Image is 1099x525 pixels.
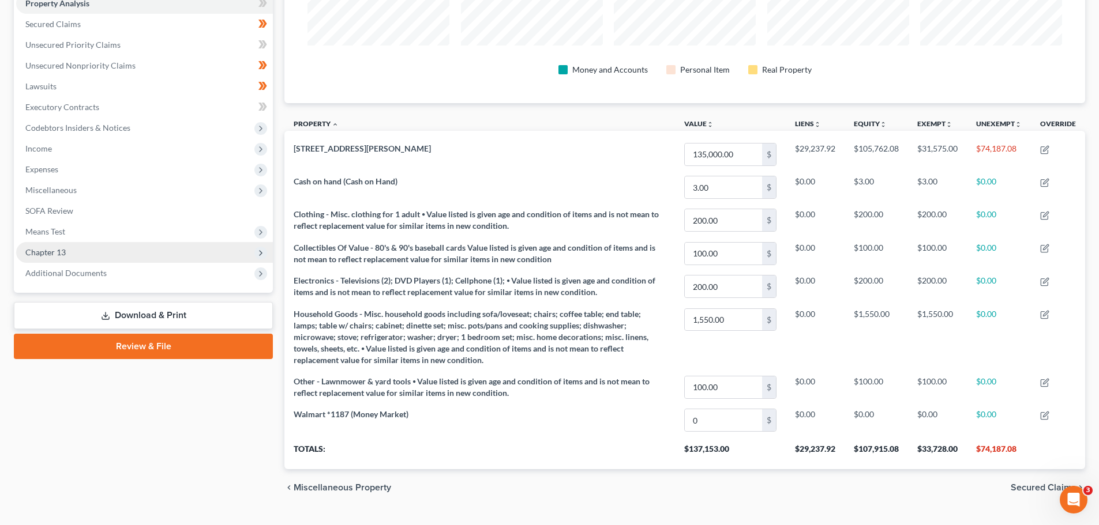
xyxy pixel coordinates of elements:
[762,309,776,331] div: $
[845,437,908,469] th: $107,915.08
[908,303,967,371] td: $1,550.00
[707,121,714,128] i: unfold_more
[845,171,908,204] td: $3.00
[25,102,99,112] span: Executory Contracts
[845,404,908,437] td: $0.00
[294,176,397,186] span: Cash on hand (Cash on Hand)
[25,123,130,133] span: Codebtors Insiders & Notices
[762,275,776,297] div: $
[14,302,273,329] a: Download & Print
[680,64,730,75] div: Personal Item
[332,121,339,128] i: expand_less
[16,14,273,35] a: Secured Claims
[16,55,273,76] a: Unsecured Nonpriority Claims
[967,270,1031,303] td: $0.00
[685,309,762,331] input: 0.00
[967,138,1031,171] td: $74,187.08
[25,61,136,70] span: Unsecured Nonpriority Claims
[25,247,66,257] span: Chapter 13
[786,371,845,403] td: $0.00
[294,119,339,128] a: Property expand_less
[14,334,273,359] a: Review & File
[845,270,908,303] td: $200.00
[685,176,762,198] input: 0.00
[684,119,714,128] a: Valueunfold_more
[967,171,1031,204] td: $0.00
[845,303,908,371] td: $1,550.00
[786,204,845,237] td: $0.00
[1011,483,1076,492] span: Secured Claims
[786,237,845,270] td: $0.00
[946,121,952,128] i: unfold_more
[685,275,762,297] input: 0.00
[762,143,776,165] div: $
[294,209,659,231] span: Clothing - Misc. clothing for 1 adult ⦁ Value listed is given age and condition of items and is n...
[294,376,650,398] span: Other - Lawnmower & yard tools ⦁ Value listed is given age and condition of items and is not mean...
[908,404,967,437] td: $0.00
[814,121,821,128] i: unfold_more
[1060,486,1087,513] iframe: Intercom live chat
[294,243,655,264] span: Collectibles Of Value - 80's & 90's baseball cards Value listed is given age and condition of ite...
[762,409,776,431] div: $
[786,303,845,371] td: $0.00
[1076,483,1085,492] i: chevron_right
[967,437,1031,469] th: $74,187.08
[786,270,845,303] td: $0.00
[845,138,908,171] td: $105,762.08
[908,204,967,237] td: $200.00
[16,97,273,118] a: Executory Contracts
[967,303,1031,371] td: $0.00
[908,437,967,469] th: $33,728.00
[786,437,845,469] th: $29,237.92
[908,270,967,303] td: $200.00
[762,209,776,231] div: $
[854,119,887,128] a: Equityunfold_more
[786,404,845,437] td: $0.00
[685,143,762,165] input: 0.00
[25,164,58,174] span: Expenses
[762,176,776,198] div: $
[1031,112,1085,138] th: Override
[294,143,431,153] span: [STREET_ADDRESS][PERSON_NAME]
[284,483,294,492] i: chevron_left
[284,483,391,492] button: chevron_left Miscellaneous Property
[845,204,908,237] td: $200.00
[284,437,675,469] th: Totals:
[16,76,273,97] a: Lawsuits
[967,404,1031,437] td: $0.00
[762,64,812,75] div: Real Property
[786,138,845,171] td: $29,237.92
[1083,486,1093,495] span: 3
[967,371,1031,403] td: $0.00
[685,243,762,265] input: 0.00
[25,268,107,278] span: Additional Documents
[762,376,776,398] div: $
[16,35,273,55] a: Unsecured Priority Claims
[25,143,52,153] span: Income
[1015,121,1022,128] i: unfold_more
[908,371,967,403] td: $100.00
[880,121,887,128] i: unfold_more
[685,209,762,231] input: 0.00
[845,237,908,270] td: $100.00
[572,64,648,75] div: Money and Accounts
[908,138,967,171] td: $31,575.00
[25,81,57,91] span: Lawsuits
[675,437,786,469] th: $137,153.00
[25,19,81,29] span: Secured Claims
[294,483,391,492] span: Miscellaneous Property
[967,237,1031,270] td: $0.00
[967,204,1031,237] td: $0.00
[25,226,65,236] span: Means Test
[786,171,845,204] td: $0.00
[294,309,648,365] span: Household Goods - Misc. household goods including sofa/loveseat; chairs; coffee table; end table;...
[908,237,967,270] td: $100.00
[25,185,77,195] span: Miscellaneous
[762,243,776,265] div: $
[16,201,273,221] a: SOFA Review
[25,40,121,50] span: Unsecured Priority Claims
[294,409,408,419] span: Walmart *1187 (Money Market)
[685,409,762,431] input: 0.00
[1011,483,1085,492] button: Secured Claims chevron_right
[845,371,908,403] td: $100.00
